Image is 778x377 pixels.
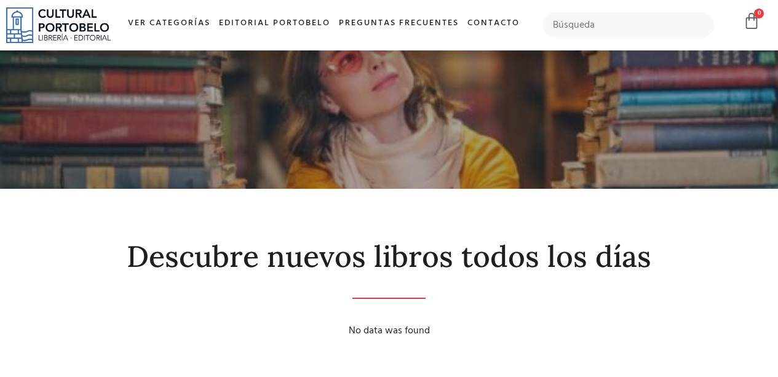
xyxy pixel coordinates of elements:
a: Preguntas frecuentes [335,10,463,37]
a: Ver Categorías [124,10,215,37]
a: Contacto [463,10,524,37]
span: 0 [754,9,764,18]
input: Búsqueda [542,12,714,38]
a: Editorial Portobelo [215,10,335,37]
div: No data was found [22,323,756,338]
h2: Descubre nuevos libros todos los días [22,240,756,273]
a: 0 [743,12,760,30]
